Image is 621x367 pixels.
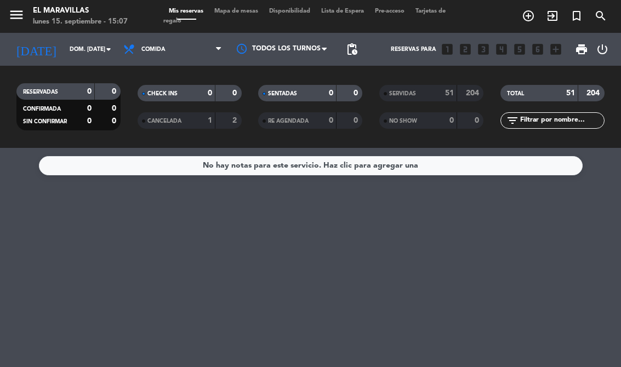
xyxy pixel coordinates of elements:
span: SIN CONFIRMAR [23,119,67,124]
span: Mis reservas [163,8,209,14]
strong: 0 [87,117,92,125]
strong: 0 [112,105,118,112]
span: CHECK INS [147,91,178,96]
span: TOTAL [507,91,524,96]
strong: 1 [208,117,212,124]
i: filter_list [506,114,519,127]
span: RESERVADAS [23,89,58,95]
span: pending_actions [345,43,358,56]
strong: 0 [475,117,481,124]
i: menu [8,7,25,23]
div: El Maravillas [33,5,128,16]
span: SENTADAS [268,91,297,96]
i: looks_5 [512,42,527,56]
strong: 0 [87,88,92,95]
strong: 0 [354,117,360,124]
strong: 2 [232,117,239,124]
strong: 0 [208,89,212,97]
i: looks_6 [531,42,545,56]
i: looks_3 [476,42,491,56]
i: exit_to_app [546,9,559,22]
span: RESERVAR MESA [516,7,540,25]
span: RE AGENDADA [268,118,309,124]
span: Reservas para [391,46,436,53]
button: menu [8,7,25,27]
span: Mapa de mesas [209,8,264,14]
div: lunes 15. septiembre - 15:07 [33,16,128,27]
i: add_circle_outline [522,9,535,22]
i: looks_4 [494,42,509,56]
span: print [575,43,588,56]
span: Disponibilidad [264,8,316,14]
span: SERVIDAS [389,91,416,96]
strong: 0 [449,117,454,124]
strong: 0 [329,89,333,97]
strong: 204 [586,89,602,97]
i: looks_one [440,42,454,56]
strong: 0 [232,89,239,97]
span: Reserva especial [565,7,589,25]
strong: 0 [87,105,92,112]
span: WALK IN [540,7,565,25]
i: power_settings_new [596,43,609,56]
strong: 51 [445,89,454,97]
div: No hay notas para este servicio. Haz clic para agregar una [203,159,418,172]
i: turned_in_not [570,9,583,22]
span: BUSCAR [589,7,613,25]
span: CONFIRMADA [23,106,61,112]
strong: 0 [329,117,333,124]
span: Pre-acceso [369,8,410,14]
strong: 51 [566,89,575,97]
span: CANCELADA [147,118,181,124]
div: LOG OUT [592,33,613,66]
i: add_box [549,42,563,56]
i: arrow_drop_down [102,43,115,56]
strong: 0 [112,117,118,125]
strong: 0 [112,88,118,95]
i: search [594,9,607,22]
strong: 204 [466,89,481,97]
input: Filtrar por nombre... [519,114,604,127]
i: looks_two [458,42,472,56]
strong: 0 [354,89,360,97]
i: [DATE] [8,38,64,61]
span: Lista de Espera [316,8,369,14]
span: NO SHOW [389,118,417,124]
